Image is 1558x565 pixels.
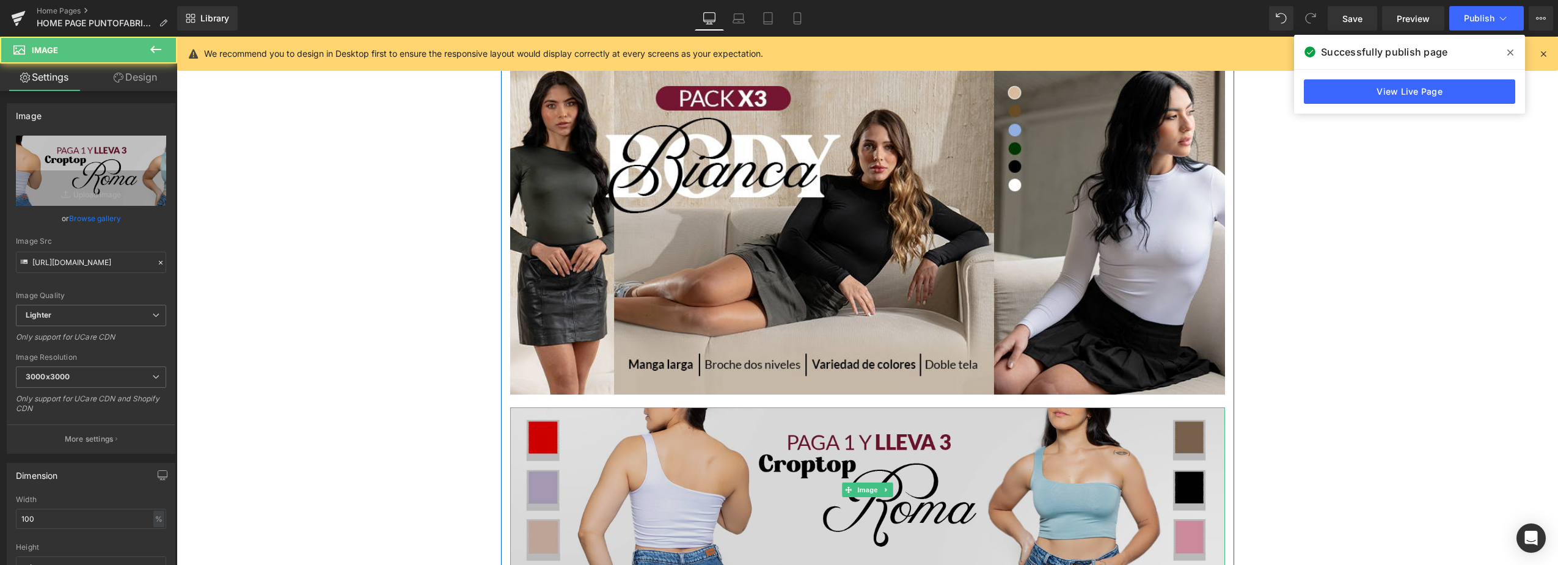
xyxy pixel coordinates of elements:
[16,543,166,552] div: Height
[16,212,166,225] div: or
[65,434,114,445] p: More settings
[16,104,42,121] div: Image
[678,446,704,461] span: Image
[26,310,51,319] b: Lighter
[724,6,753,31] a: Laptop
[16,353,166,362] div: Image Resolution
[1342,12,1362,25] span: Save
[16,291,166,300] div: Image Quality
[200,13,229,24] span: Library
[695,6,724,31] a: Desktop
[153,511,164,527] div: %
[16,252,166,273] input: Link
[7,425,175,453] button: More settings
[69,208,121,229] a: Browse gallery
[1464,13,1494,23] span: Publish
[1298,6,1323,31] button: Redo
[1529,6,1553,31] button: More
[1321,45,1447,59] span: Successfully publish page
[753,6,783,31] a: Tablet
[16,332,166,350] div: Only support for UCare CDN
[1516,523,1546,553] div: Open Intercom Messenger
[1382,6,1444,31] a: Preview
[783,6,812,31] a: Mobile
[26,372,70,381] b: 3000x3000
[16,464,58,481] div: Dimension
[37,18,154,28] span: HOME PAGE PUNTOFABRICA
[16,237,166,246] div: Image Src
[1397,12,1430,25] span: Preview
[204,47,763,60] p: We recommend you to design in Desktop first to ensure the responsive layout would display correct...
[1449,6,1524,31] button: Publish
[16,394,166,421] div: Only support for UCare CDN and Shopify CDN
[703,446,716,461] a: Expand / Collapse
[37,6,177,16] a: Home Pages
[1269,6,1293,31] button: Undo
[16,509,166,529] input: auto
[1304,79,1515,104] a: View Live Page
[91,64,180,91] a: Design
[177,6,238,31] a: New Library
[32,45,58,55] span: Image
[16,495,166,504] div: Width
